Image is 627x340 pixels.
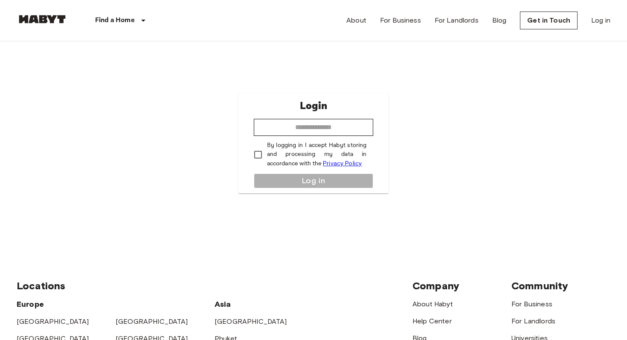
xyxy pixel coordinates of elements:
p: Login [300,98,327,114]
a: Get in Touch [520,12,578,29]
a: [GEOGRAPHIC_DATA] [215,317,287,326]
a: [GEOGRAPHIC_DATA] [116,317,188,326]
span: Asia [215,300,231,309]
span: Company [412,279,459,292]
a: Blog [492,15,507,26]
p: Find a Home [95,15,135,26]
a: For Landlords [511,317,555,325]
a: For Business [511,300,552,308]
span: Community [511,279,568,292]
a: For Landlords [435,15,479,26]
img: Habyt [17,15,68,23]
a: For Business [380,15,421,26]
a: Privacy Policy [323,160,362,167]
a: About [346,15,366,26]
a: Help Center [412,317,452,325]
span: Locations [17,279,65,292]
a: Log in [591,15,610,26]
a: About Habyt [412,300,453,308]
a: [GEOGRAPHIC_DATA] [17,317,89,326]
span: Europe [17,300,44,309]
p: By logging in I accept Habyt storing and processing my data in accordance with the [267,141,367,168]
